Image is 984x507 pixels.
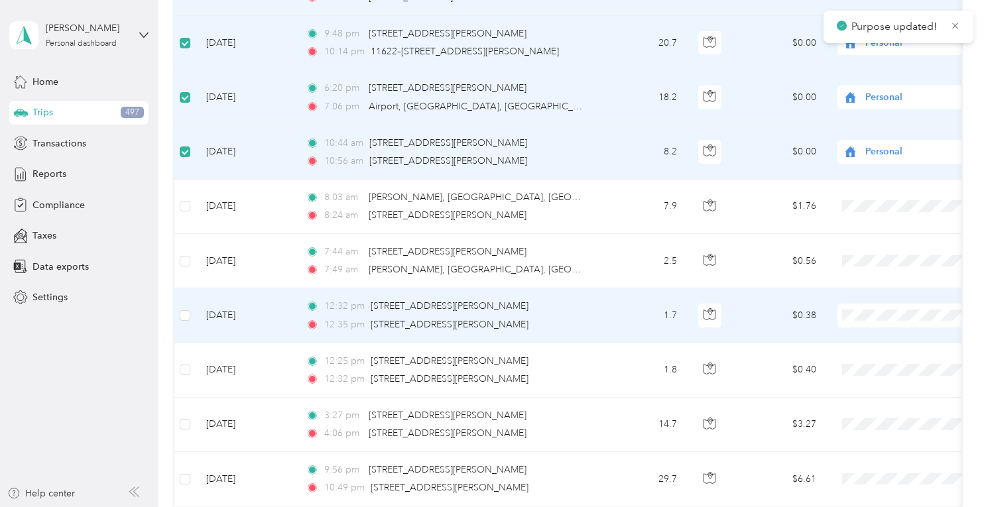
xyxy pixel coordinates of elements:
span: [PERSON_NAME], [GEOGRAPHIC_DATA], [GEOGRAPHIC_DATA] [369,264,644,275]
td: $1.76 [734,180,827,234]
td: [DATE] [196,70,295,125]
span: 497 [121,107,144,119]
span: Data exports [32,260,89,274]
td: 29.7 [600,452,688,506]
span: [STREET_ADDRESS][PERSON_NAME] [371,482,528,493]
span: [STREET_ADDRESS][PERSON_NAME] [369,137,527,148]
span: Compliance [32,198,85,212]
span: 9:56 pm [324,463,362,477]
td: [DATE] [196,343,295,398]
span: 7:49 am [324,262,362,277]
div: [PERSON_NAME] [46,21,129,35]
span: [STREET_ADDRESS][PERSON_NAME] [369,410,526,421]
span: [STREET_ADDRESS][PERSON_NAME] [369,82,526,93]
p: Purpose updated! [851,19,940,35]
span: [STREET_ADDRESS][PERSON_NAME] [371,373,528,384]
span: Reports [32,167,66,181]
span: 10:49 pm [324,480,365,495]
span: 12:35 pm [324,317,365,332]
td: 18.2 [600,70,688,125]
span: Transactions [32,137,86,150]
iframe: Everlance-gr Chat Button Frame [910,433,984,507]
span: Taxes [32,229,56,243]
td: 8.2 [600,125,688,180]
td: 2.5 [600,234,688,288]
span: Trips [32,105,53,119]
span: [STREET_ADDRESS][PERSON_NAME] [369,28,526,39]
td: 7.9 [600,180,688,234]
span: 9:48 pm [324,27,362,41]
button: Help center [7,486,75,500]
span: [STREET_ADDRESS][PERSON_NAME] [369,209,526,221]
span: 10:56 am [324,154,363,168]
span: [STREET_ADDRESS][PERSON_NAME] [369,155,527,166]
td: [DATE] [196,125,295,180]
td: $0.56 [734,234,827,288]
td: $3.27 [734,398,827,452]
span: 7:44 am [324,245,362,259]
span: 7:06 pm [324,99,362,114]
td: [DATE] [196,288,295,343]
span: 11622–[STREET_ADDRESS][PERSON_NAME] [371,46,559,57]
td: [DATE] [196,398,295,452]
td: $0.38 [734,288,827,343]
td: [DATE] [196,234,295,288]
td: 20.7 [600,16,688,70]
span: Airport, [GEOGRAPHIC_DATA], [GEOGRAPHIC_DATA] [369,101,600,112]
span: 12:25 pm [324,354,365,368]
td: 14.7 [600,398,688,452]
span: 4:06 pm [324,426,362,441]
td: $0.00 [734,70,827,125]
td: $0.00 [734,125,827,180]
span: 6:20 pm [324,81,362,95]
span: 8:03 am [324,190,362,205]
span: [STREET_ADDRESS][PERSON_NAME] [369,246,526,257]
span: Home [32,75,58,89]
span: 12:32 pm [324,372,365,386]
td: [DATE] [196,180,295,234]
span: [STREET_ADDRESS][PERSON_NAME] [369,464,526,475]
span: [STREET_ADDRESS][PERSON_NAME] [369,427,526,439]
span: 10:44 am [324,136,363,150]
td: $6.61 [734,452,827,506]
td: 1.7 [600,288,688,343]
td: [DATE] [196,452,295,506]
span: 12:32 pm [324,299,365,313]
span: 8:24 am [324,208,362,223]
span: 3:27 pm [324,408,362,423]
span: [STREET_ADDRESS][PERSON_NAME] [371,319,528,330]
span: 10:14 pm [324,44,365,59]
td: 1.8 [600,343,688,398]
td: $0.00 [734,16,827,70]
span: Settings [32,290,68,304]
span: [STREET_ADDRESS][PERSON_NAME] [371,300,528,311]
td: [DATE] [196,16,295,70]
td: $0.40 [734,343,827,398]
div: Personal dashboard [46,40,117,48]
span: [STREET_ADDRESS][PERSON_NAME] [371,355,528,366]
span: [PERSON_NAME], [GEOGRAPHIC_DATA], [GEOGRAPHIC_DATA] [369,192,644,203]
